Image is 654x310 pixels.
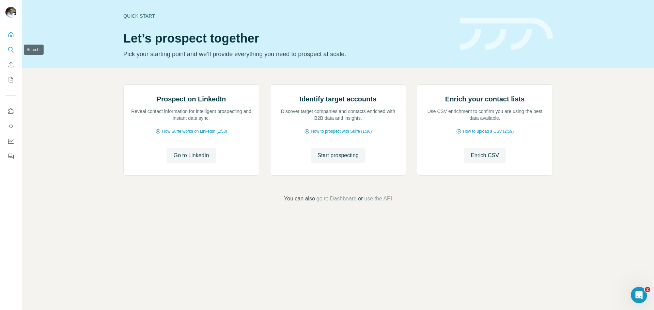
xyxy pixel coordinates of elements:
[5,59,16,71] button: Enrich CSV
[157,94,226,104] h2: Prospect on LinkedIn
[317,151,359,160] span: Start prospecting
[130,108,252,121] p: Reveal contact information for intelligent prospecting and instant data sync.
[123,32,452,45] h1: Let’s prospect together
[5,29,16,41] button: Quick start
[358,195,363,203] span: or
[277,108,399,121] p: Discover target companies and contacts enriched with B2B data and insights.
[167,148,216,163] button: Go to LinkedIn
[5,150,16,162] button: Feedback
[123,49,452,59] p: Pick your starting point and we’ll provide everything you need to prospect at scale.
[5,44,16,56] button: Search
[464,148,506,163] button: Enrich CSV
[316,195,357,203] button: go to Dashboard
[5,105,16,117] button: Use Surfe on LinkedIn
[364,195,392,203] button: use the API
[5,120,16,132] button: Use Surfe API
[631,287,647,303] iframe: Intercom live chat
[284,195,315,203] span: You can also
[5,135,16,147] button: Dashboard
[123,13,452,19] div: Quick start
[311,148,365,163] button: Start prospecting
[460,18,553,51] img: banner
[463,128,514,134] span: How to upload a CSV (2:59)
[424,108,546,121] p: Use CSV enrichment to confirm you are using the best data available.
[445,94,525,104] h2: Enrich your contact lists
[645,287,650,292] span: 2
[173,151,209,160] span: Go to LinkedIn
[5,7,16,18] img: Avatar
[5,74,16,86] button: My lists
[300,94,377,104] h2: Identify target accounts
[311,128,372,134] span: How to prospect with Surfe (1:30)
[471,151,499,160] span: Enrich CSV
[162,128,227,134] span: How Surfe works on LinkedIn (1:58)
